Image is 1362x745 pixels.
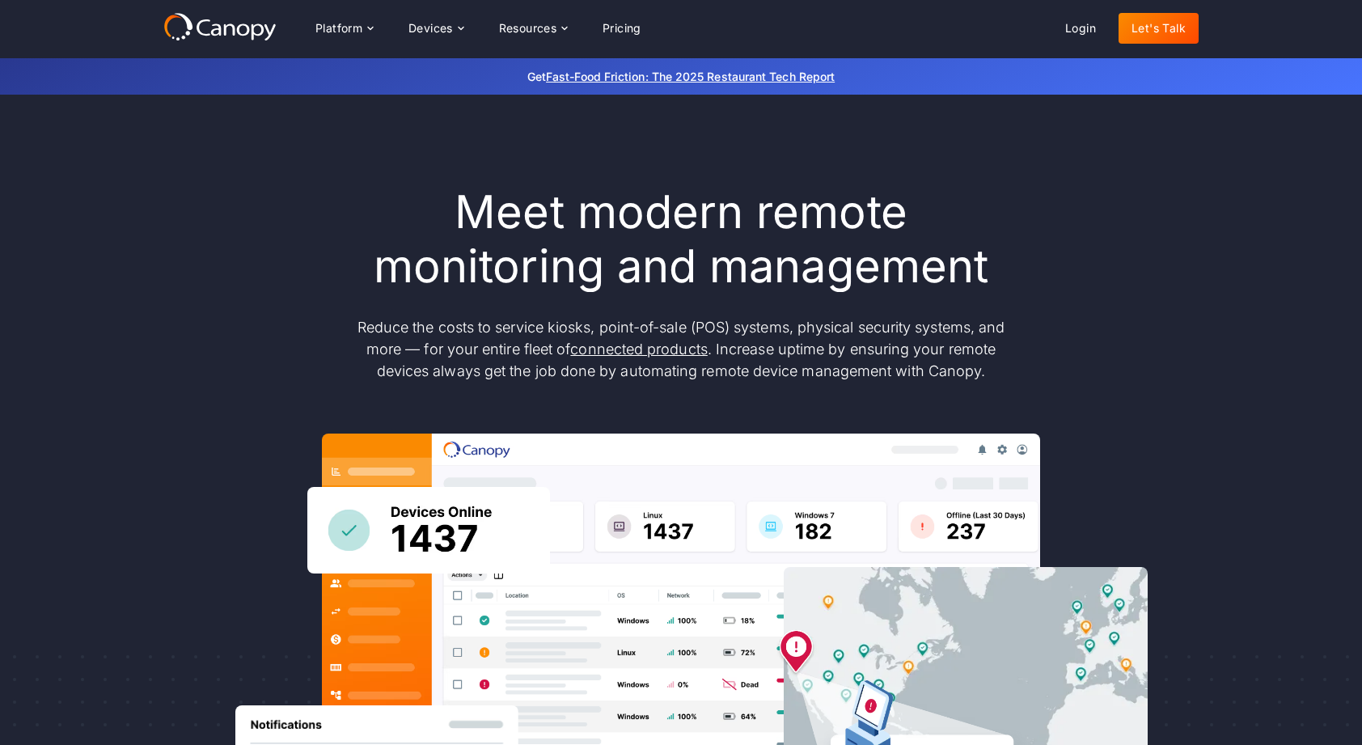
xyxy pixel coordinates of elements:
[341,185,1021,294] h1: Meet modern remote monitoring and management
[408,23,453,34] div: Devices
[302,12,386,44] div: Platform
[499,23,557,34] div: Resources
[1119,13,1199,44] a: Let's Talk
[315,23,362,34] div: Platform
[590,13,654,44] a: Pricing
[546,70,835,83] a: Fast-Food Friction: The 2025 Restaurant Tech Report
[307,487,550,574] img: Canopy sees how many devices are online
[285,68,1077,85] p: Get
[486,12,580,44] div: Resources
[1052,13,1109,44] a: Login
[341,316,1021,382] p: Reduce the costs to service kiosks, point-of-sale (POS) systems, physical security systems, and m...
[570,341,707,358] a: connected products
[395,12,476,44] div: Devices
